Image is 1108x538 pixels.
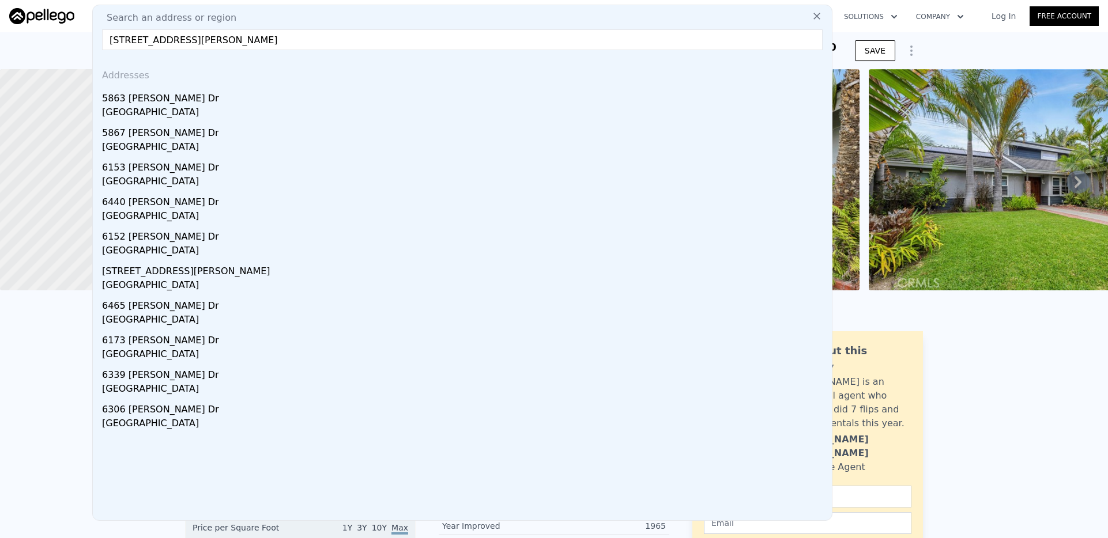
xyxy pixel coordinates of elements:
[783,375,911,430] div: [PERSON_NAME] is an active local agent who personally did 7 flips and bought 3 rentals this year.
[835,6,907,27] button: Solutions
[97,59,827,87] div: Addresses
[1030,6,1099,26] a: Free Account
[102,313,827,329] div: [GEOGRAPHIC_DATA]
[704,512,911,534] input: Email
[9,8,74,24] img: Pellego
[391,523,408,535] span: Max
[372,523,387,532] span: 10Y
[102,225,827,244] div: 6152 [PERSON_NAME] Dr
[102,175,827,191] div: [GEOGRAPHIC_DATA]
[102,156,827,175] div: 6153 [PERSON_NAME] Dr
[783,343,911,375] div: Ask about this property
[102,122,827,140] div: 5867 [PERSON_NAME] Dr
[97,11,236,25] span: Search an address or region
[342,523,352,532] span: 1Y
[102,416,827,433] div: [GEOGRAPHIC_DATA]
[978,10,1030,22] a: Log In
[900,39,923,62] button: Show Options
[102,87,827,105] div: 5863 [PERSON_NAME] Dr
[102,329,827,347] div: 6173 [PERSON_NAME] Dr
[102,105,827,122] div: [GEOGRAPHIC_DATA]
[102,260,827,278] div: [STREET_ADDRESS][PERSON_NAME]
[855,40,895,61] button: SAVE
[783,433,911,460] div: [PERSON_NAME] [PERSON_NAME]
[102,363,827,382] div: 6339 [PERSON_NAME] Dr
[102,244,827,260] div: [GEOGRAPHIC_DATA]
[102,191,827,209] div: 6440 [PERSON_NAME] Dr
[102,140,827,156] div: [GEOGRAPHIC_DATA]
[102,382,827,398] div: [GEOGRAPHIC_DATA]
[102,29,823,50] input: Enter an address, city, region, neighborhood or zip code
[102,398,827,416] div: 6306 [PERSON_NAME] Dr
[554,520,666,532] div: 1965
[907,6,973,27] button: Company
[102,294,827,313] div: 6465 [PERSON_NAME] Dr
[102,278,827,294] div: [GEOGRAPHIC_DATA]
[102,209,827,225] div: [GEOGRAPHIC_DATA]
[102,347,827,363] div: [GEOGRAPHIC_DATA]
[357,523,367,532] span: 3Y
[442,520,554,532] div: Year Improved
